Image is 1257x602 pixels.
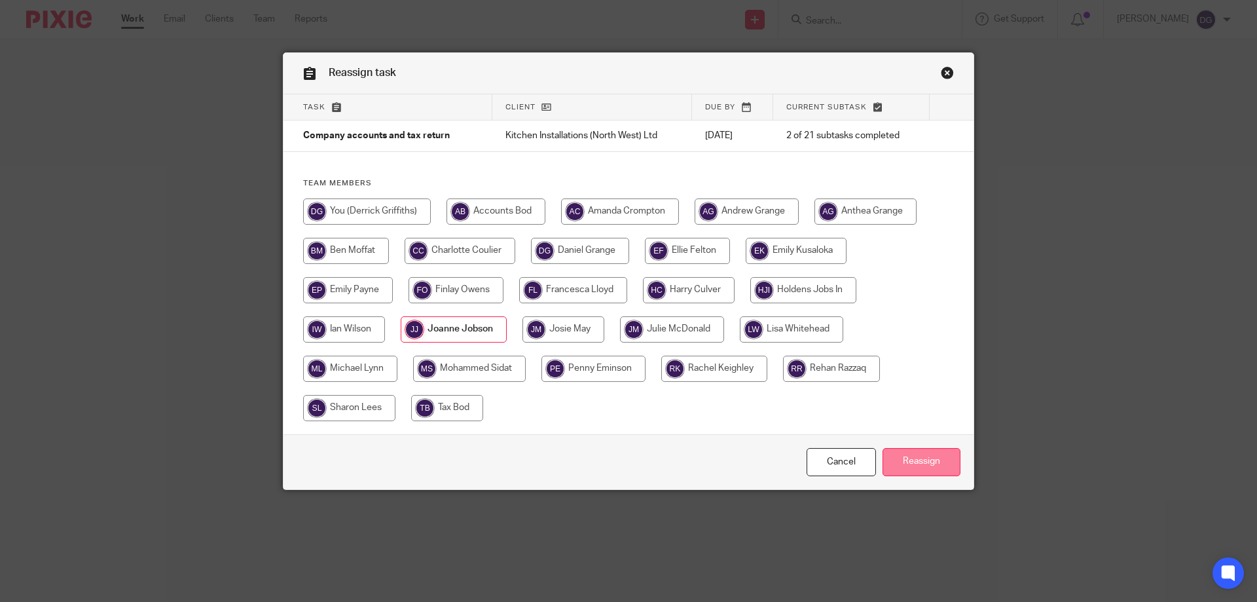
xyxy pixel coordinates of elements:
[329,67,396,78] span: Reassign task
[303,132,450,141] span: Company accounts and tax return
[773,121,930,152] td: 2 of 21 subtasks completed
[807,448,876,476] a: Close this dialog window
[705,103,735,111] span: Due by
[303,178,954,189] h4: Team members
[786,103,867,111] span: Current subtask
[941,66,954,84] a: Close this dialog window
[303,103,325,111] span: Task
[705,129,759,142] p: [DATE]
[505,129,679,142] p: Kitchen Installations (North West) Ltd
[505,103,536,111] span: Client
[883,448,960,476] input: Reassign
